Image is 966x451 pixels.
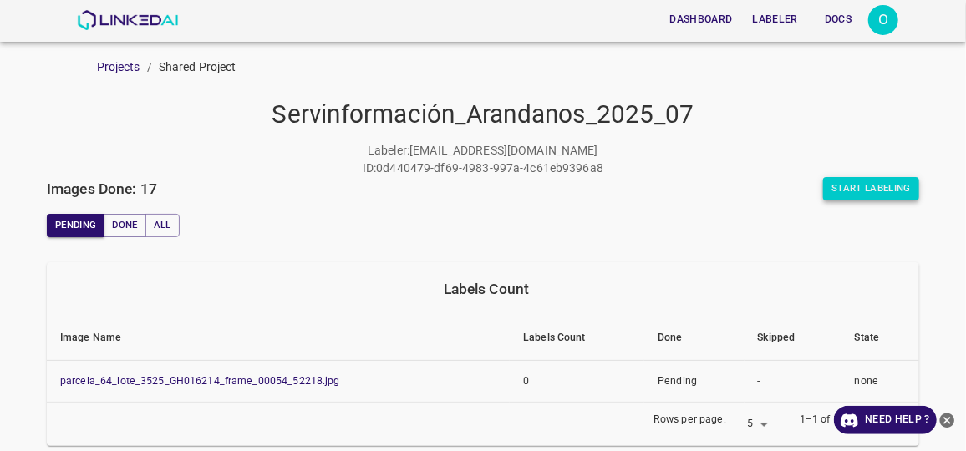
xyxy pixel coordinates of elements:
a: Labeler [743,3,808,37]
a: Dashboard [659,3,742,37]
a: Need Help ? [834,406,937,434]
p: Labeler : [368,142,409,160]
div: O [868,5,898,35]
a: Docs [808,3,868,37]
button: close-help [937,406,958,434]
button: Open settings [868,5,898,35]
th: Done [644,316,744,361]
p: 0d440479-df69-4983-997a-4c61eb9396a8 [376,160,603,177]
button: Start Labeling [823,177,919,200]
button: Dashboard [663,6,739,33]
th: Image Name [47,316,510,361]
button: Docs [811,6,865,33]
th: Skipped [745,316,841,361]
p: 1–1 of 1 [800,413,839,428]
div: 5 [733,413,773,436]
nav: breadcrumb [97,58,966,76]
th: State [841,316,919,361]
h4: Servinformación_Arandanos_2025_07 [47,99,919,130]
div: Labels Count [60,277,913,301]
p: Shared Project [159,58,236,76]
button: Done [104,214,145,237]
a: Projects [97,60,140,73]
td: none [841,360,919,403]
td: - [745,360,841,403]
h6: Images Done: 17 [47,177,157,200]
a: parcela_64_lote_3525_GH016214_frame_00054_52218.jpg [60,375,340,387]
th: Labels Count [510,316,644,361]
button: Labeler [746,6,805,33]
p: Rows per page: [653,413,726,428]
li: / [147,58,152,76]
td: 0 [510,360,644,403]
td: Pending [644,360,744,403]
p: ID : [363,160,376,177]
button: Pending [47,214,104,237]
p: [EMAIL_ADDRESS][DOMAIN_NAME] [409,142,598,160]
button: All [145,214,180,237]
img: LinkedAI [77,10,178,30]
